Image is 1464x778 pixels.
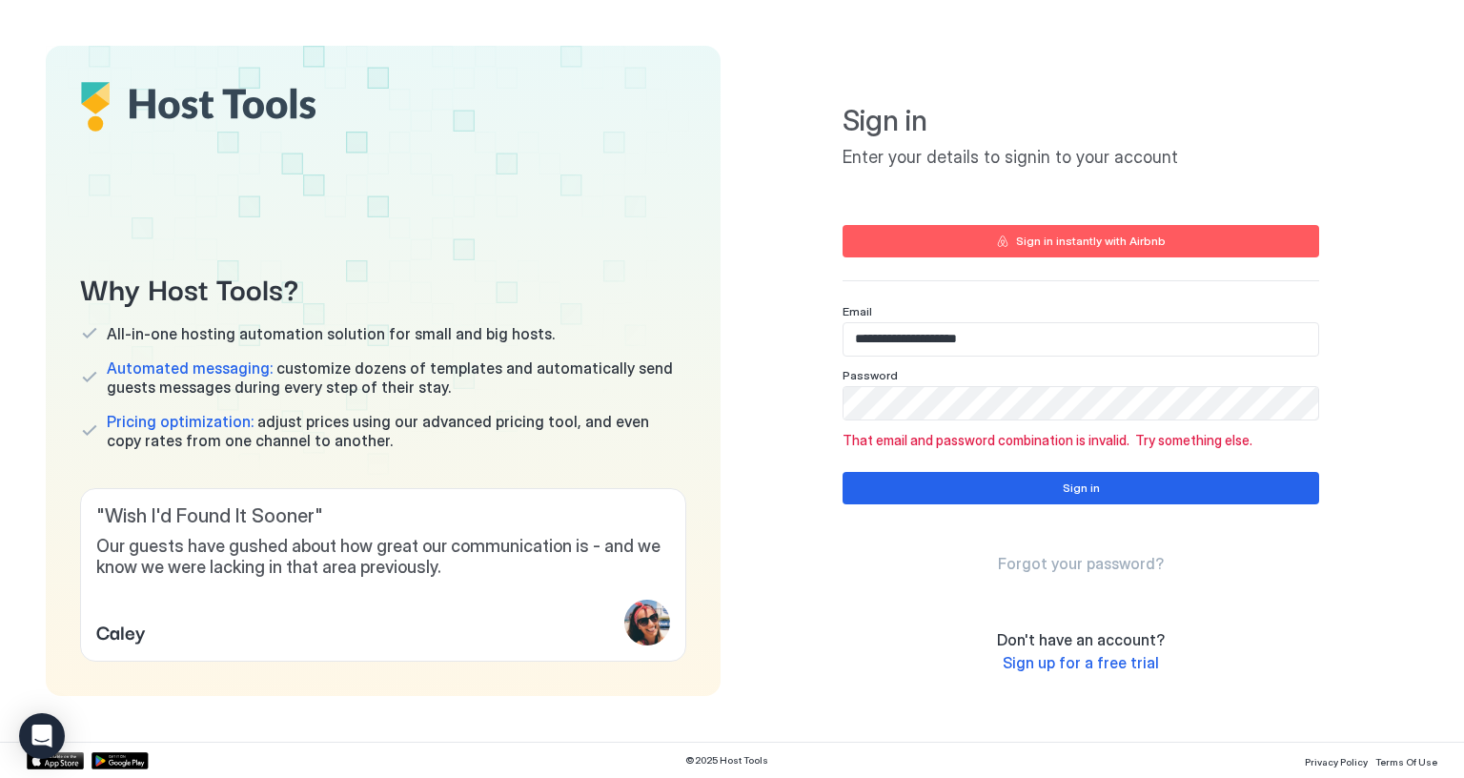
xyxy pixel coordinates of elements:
span: Sign up for a free trial [1003,653,1159,672]
span: Enter your details to signin to your account [843,147,1319,169]
a: App Store [27,752,84,769]
span: © 2025 Host Tools [685,754,768,767]
button: Sign in instantly with Airbnb [843,225,1319,257]
span: Why Host Tools? [80,266,686,309]
span: Sign in [843,103,1319,139]
span: Automated messaging: [107,358,273,378]
div: Sign in [1063,480,1100,497]
span: Email [843,304,872,318]
span: Caley [96,617,146,645]
div: Open Intercom Messenger [19,713,65,759]
button: Sign in [843,472,1319,504]
span: Terms Of Use [1375,756,1437,768]
span: That email and password combination is invalid. Try something else. [843,432,1319,449]
span: Don't have an account? [997,630,1165,649]
span: customize dozens of templates and automatically send guests messages during every step of their s... [107,358,686,397]
span: Forgot your password? [998,554,1164,573]
span: Password [843,368,898,382]
span: All-in-one hosting automation solution for small and big hosts. [107,324,555,343]
span: Pricing optimization: [107,412,254,431]
input: Input Field [844,323,1318,356]
input: Input Field [844,387,1318,420]
div: profile [624,600,670,645]
a: Privacy Policy [1305,750,1368,770]
span: " Wish I'd Found It Sooner " [96,504,670,528]
span: adjust prices using our advanced pricing tool, and even copy rates from one channel to another. [107,412,686,450]
a: Sign up for a free trial [1003,653,1159,673]
span: Our guests have gushed about how great our communication is - and we know we were lacking in that... [96,536,670,579]
div: Sign in instantly with Airbnb [1016,233,1166,250]
a: Google Play Store [91,752,149,769]
a: Terms Of Use [1375,750,1437,770]
span: Privacy Policy [1305,756,1368,768]
a: Forgot your password? [998,554,1164,574]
